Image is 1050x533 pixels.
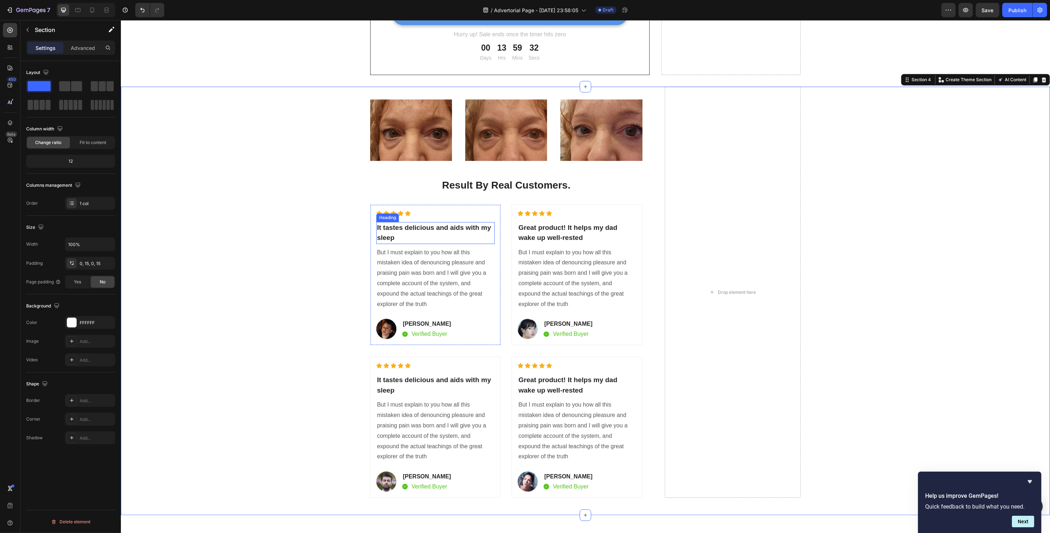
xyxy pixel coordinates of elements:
p: [PERSON_NAME] [423,300,471,308]
p: Verified Buyer [291,310,326,318]
p: But I must explain to you how all this mistaken idea of denouncing pleasure and praising pain was... [397,380,514,442]
img: Alt Image [281,463,287,469]
p: It tastes delicious and aids with my sleep [256,203,373,223]
div: Help us improve GemPages! [925,477,1034,527]
div: 12 [28,156,114,166]
div: Page padding [26,279,61,285]
div: Heading [257,194,277,201]
img: Alt Image [423,311,428,317]
p: But I must explain to you how all this mistaken idea of denouncing pleasure and praising pain was... [397,227,514,289]
p: Advanced [71,44,95,52]
p: [PERSON_NAME] [423,452,471,461]
p: It tastes delicious and aids with my sleep [256,355,373,375]
p: Section [35,26,94,34]
div: Publish [1008,6,1026,14]
div: FFFFFF [80,320,113,326]
img: Alt Image [397,451,417,472]
button: Next question [1012,516,1034,527]
h2: Rich Text Editor. Editing area: main [320,158,450,172]
span: No [100,279,105,285]
p: [PERSON_NAME] [282,452,330,461]
div: Image [26,338,39,344]
p: Verified Buyer [432,310,468,318]
div: Border [26,397,40,404]
div: Padding [26,260,43,266]
img: Alt Image [255,451,276,472]
p: Secs [408,33,419,42]
iframe: Design area [121,20,1050,533]
p: Hrs [376,33,386,42]
div: 13 [376,23,386,33]
p: Verified Buyer [291,462,326,471]
div: Size [26,223,45,232]
button: AI Content [875,55,907,64]
button: Publish [1002,3,1032,17]
img: Alt Image [439,79,521,141]
p: Days [359,33,371,42]
div: Beta [5,131,17,137]
div: Order [26,200,38,207]
div: Add... [80,398,113,404]
div: Add... [80,357,113,363]
input: Auto [65,238,115,251]
span: Yes [74,279,81,285]
div: Drop element here [597,269,635,275]
img: Alt Image [397,298,417,319]
div: Add... [80,416,113,423]
p: Mins [391,33,402,42]
img: Alt Image [281,311,287,317]
span: Draft [603,7,613,13]
p: Create Theme Section [825,56,871,63]
div: Undo/Redo [135,3,164,17]
img: Alt Image [255,298,276,319]
button: 7 [3,3,53,17]
p: Verified Buyer [432,462,468,471]
p: Result By Real Customers. [321,159,449,172]
img: Alt Image [249,79,331,141]
span: Save [982,7,994,13]
div: Background [26,301,61,311]
div: Video [26,357,38,363]
span: Advertorial Page - [DATE] 23:58:05 [494,6,578,14]
div: Corner [26,416,41,422]
div: Section 4 [789,56,811,63]
div: Layout [26,68,50,78]
div: 0, 15, 0, 15 [80,260,113,267]
img: Alt Image [344,79,426,141]
div: Color [26,319,37,326]
div: Add... [80,338,113,345]
p: 7 [47,6,50,14]
p: Settings [36,44,56,52]
div: Column width [26,124,64,134]
span: Change ratio [36,139,62,146]
div: Shadow [26,435,43,441]
div: Columns management [26,181,82,190]
p: But I must explain to you how all this mistaken idea of denouncing pleasure and praising pain was... [256,227,373,289]
button: Delete element [26,516,115,528]
p: Great product! It helps my dad wake up well-rested [397,355,514,375]
div: Add... [80,435,113,441]
div: 1 col [80,200,113,207]
div: 450 [7,77,17,82]
div: 00 [359,23,371,33]
button: Save [976,3,999,17]
p: But I must explain to you how all this mistaken idea of denouncing pleasure and praising pain was... [256,380,373,442]
h2: Help us improve GemPages! [925,492,1034,500]
div: 32 [408,23,419,33]
div: Shape [26,379,49,389]
img: Alt Image [423,463,428,469]
div: Width [26,241,38,247]
div: Delete element [51,518,90,526]
span: Fit to content [80,139,106,146]
p: [PERSON_NAME] [282,300,330,308]
div: 59 [391,23,402,33]
p: Great product! It helps my dad wake up well-rested [397,203,514,223]
span: / [491,6,493,14]
button: Hide survey [1026,477,1034,486]
p: Quick feedback to build what you need. [925,503,1034,510]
